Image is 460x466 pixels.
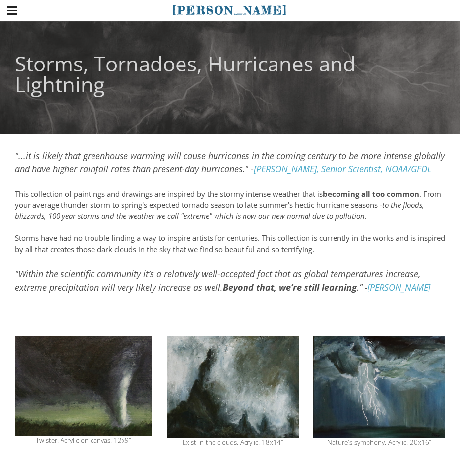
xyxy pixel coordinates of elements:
[15,437,152,444] div: Twister. Acrylic on canvas. 12x9"
[167,439,299,446] div: Exist in the clouds. Acrylic. 18x14"
[223,281,357,293] strong: Beyond that, we’re still learning
[172,2,288,18] a: [PERSON_NAME]
[15,188,445,255] div: This collection of paintings and drawings are inspired by the stormy intense weather that is . Fr...
[313,336,445,438] img: lightning painting
[15,336,152,436] img: twister
[254,163,431,175] a: [PERSON_NAME], Senior Scientist, NOAA/GFDL
[313,439,445,446] div: Nature's symphony. Acrylic. 20x16"
[368,281,430,293] a: [PERSON_NAME]
[323,189,419,199] strong: becoming all too common
[15,268,430,293] font: "Within the scientific community it’s a relatively well-accepted fact that as global temperatures...
[167,336,299,438] img: clouds over mountains
[15,49,356,98] font: Storms, Tornadoes, Hurricanes and Lightning
[172,3,288,17] span: [PERSON_NAME]
[15,150,445,175] font: "...it is likely that greenhouse warming will cause hurricanes in the coming century to be more i...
